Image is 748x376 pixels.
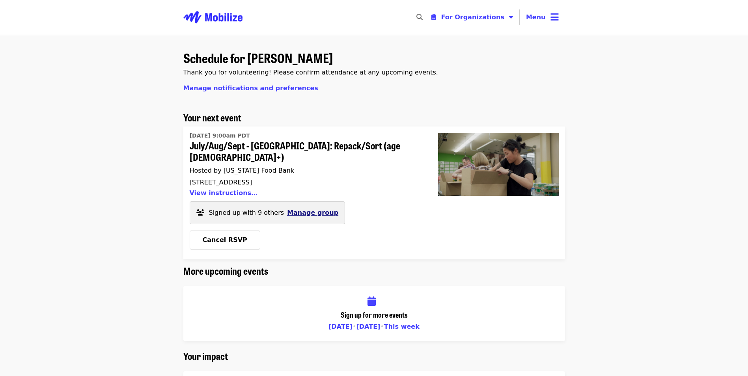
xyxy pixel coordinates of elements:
[190,231,260,249] button: Cancel RSVP
[196,209,204,216] i: users icon
[425,9,519,25] button: Toggle organizer menu
[341,309,408,320] span: Sign up for more events
[432,127,565,259] a: July/Aug/Sept - Portland: Repack/Sort (age 8+)
[438,133,559,196] img: July/Aug/Sept - Portland: Repack/Sort (age 8+)
[353,323,356,330] span: •
[190,132,250,140] time: [DATE] 9:00am PDT
[183,5,242,30] img: Mobilize - Home
[356,323,380,330] a: [DATE]
[287,209,338,216] span: Manage group
[526,13,546,21] span: Menu
[427,8,434,27] input: Search
[431,13,436,21] i: clipboard-list icon
[509,13,513,21] i: caret-down icon
[183,69,438,76] span: Thank you for volunteering! Please confirm attendance at any upcoming events.
[190,179,419,186] div: [STREET_ADDRESS]
[384,323,420,330] a: This week
[550,11,559,23] i: bars icon
[328,323,353,330] a: [DATE]
[190,140,419,163] span: July/Aug/Sept - [GEOGRAPHIC_DATA]: Repack/Sort (age [DEMOGRAPHIC_DATA]+)
[441,13,504,21] span: For Organizations
[380,323,384,330] span: •
[183,110,241,124] span: Your next event
[190,130,419,201] a: July/Aug/Sept - Portland: Repack/Sort (age 8+)
[520,8,565,27] button: Toggle account menu
[287,208,338,218] button: Manage group
[203,236,247,244] span: Cancel RSVP
[367,296,376,307] i: calendar icon
[183,48,333,67] span: Schedule for [PERSON_NAME]
[416,13,423,21] i: search icon
[190,189,258,197] button: View instructions…
[183,264,268,277] span: More upcoming events
[209,209,284,216] span: Signed up with 9 others
[190,167,295,174] span: Hosted by [US_STATE] Food Bank
[183,349,228,363] span: Your impact
[183,84,318,92] a: Manage notifications and preferences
